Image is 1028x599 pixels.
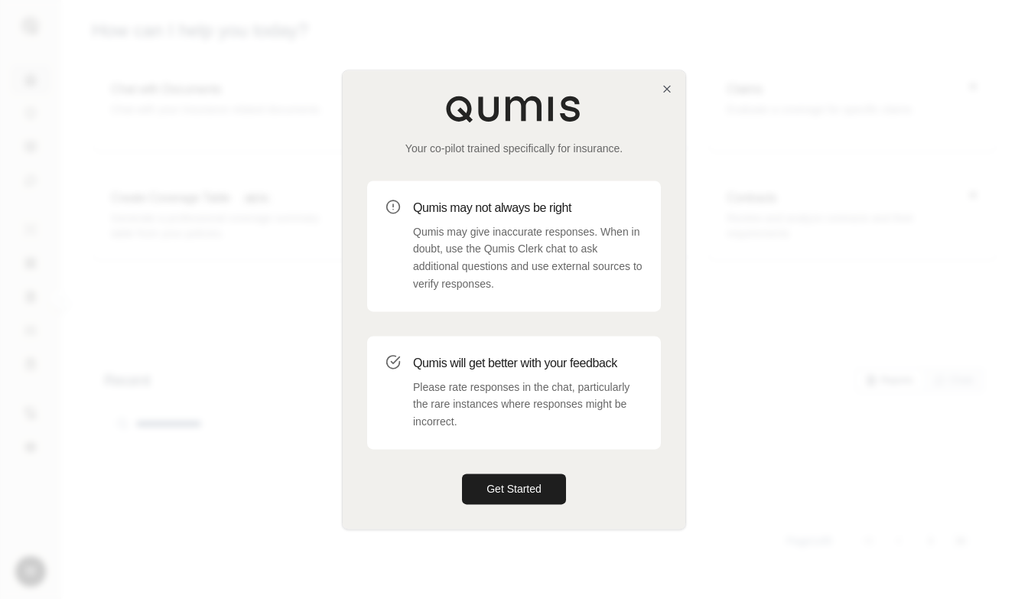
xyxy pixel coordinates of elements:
p: Qumis may give inaccurate responses. When in doubt, use the Qumis Clerk chat to ask additional qu... [413,223,642,293]
h3: Qumis may not always be right [413,199,642,217]
img: Qumis Logo [445,95,583,122]
p: Please rate responses in the chat, particularly the rare instances where responses might be incor... [413,379,642,431]
button: Get Started [462,474,566,504]
h3: Qumis will get better with your feedback [413,354,642,373]
p: Your co-pilot trained specifically for insurance. [367,141,661,156]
